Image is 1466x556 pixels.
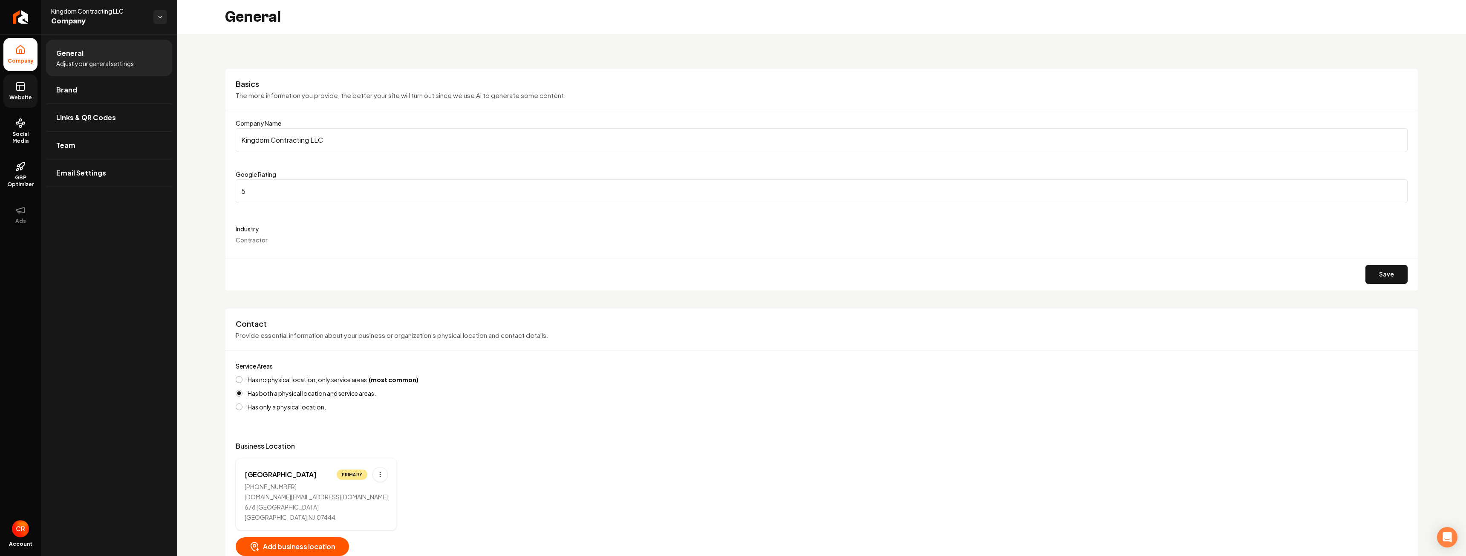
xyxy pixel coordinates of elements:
[51,15,147,27] span: Company
[3,111,38,151] a: Social Media
[9,541,32,547] span: Account
[248,390,376,396] label: Has both a physical location and service areas.
[249,542,335,552] span: Add business location
[342,472,362,477] div: Primary
[236,441,1408,451] p: Business Location
[236,537,349,556] button: Add business location
[56,48,84,58] span: General
[248,377,418,383] label: Has no physical location, only service areas.
[369,376,418,383] strong: (most common)
[56,112,116,123] span: Links & QR Codes
[236,91,1408,101] p: The more information you provide, the better your site will turn out since we use AI to generate ...
[12,218,29,225] span: Ads
[236,224,1408,234] label: Industry
[3,75,38,108] a: Website
[46,132,172,159] a: Team
[12,520,29,537] img: Christian Rosario
[1365,265,1408,284] button: Save
[3,131,38,144] span: Social Media
[236,319,1408,329] h3: Contact
[4,58,37,64] span: Company
[236,128,1408,152] input: Company Name
[12,520,29,537] button: Open user button
[46,76,172,104] a: Brand
[56,140,75,150] span: Team
[245,482,388,491] div: [PHONE_NUMBER]
[56,59,136,68] span: Adjust your general settings.
[3,198,38,231] button: Ads
[46,104,172,131] a: Links & QR Codes
[3,174,38,188] span: GBP Optimizer
[245,493,388,501] div: [DOMAIN_NAME][EMAIL_ADDRESS][DOMAIN_NAME]
[248,404,326,410] label: Has only a physical location.
[46,159,172,187] a: Email Settings
[236,79,1408,89] h3: Basics
[245,513,388,521] div: [GEOGRAPHIC_DATA] , NJ , 07444
[236,170,276,178] label: Google Rating
[56,168,106,178] span: Email Settings
[6,94,35,101] span: Website
[236,179,1408,203] input: Google Rating
[236,331,1408,340] p: Provide essential information about your business or organization's physical location and contact...
[245,503,388,511] div: 678 [GEOGRAPHIC_DATA]
[56,85,77,95] span: Brand
[51,7,147,15] span: Kingdom Contracting LLC
[245,470,316,480] div: [GEOGRAPHIC_DATA]
[3,155,38,195] a: GBP Optimizer
[13,10,29,24] img: Rebolt Logo
[225,9,281,26] h2: General
[236,236,268,244] span: Contractor
[236,362,273,370] label: Service Areas
[1437,527,1457,547] div: Open Intercom Messenger
[236,119,281,127] label: Company Name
